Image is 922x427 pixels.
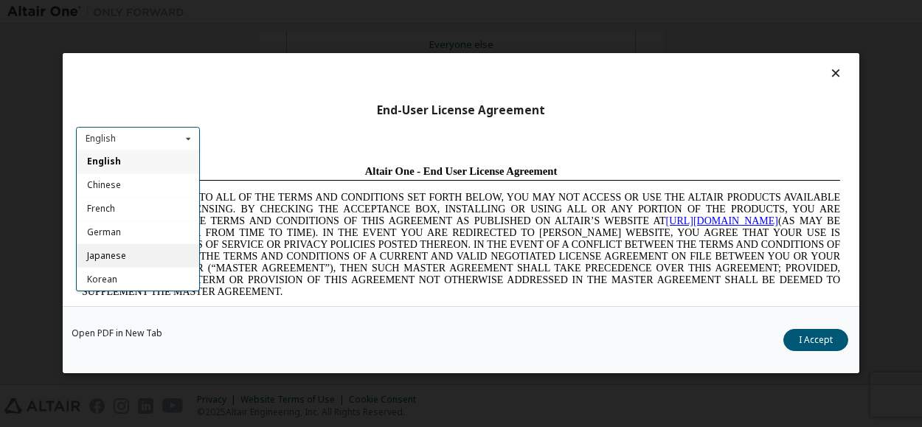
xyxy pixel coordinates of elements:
span: IF YOU DO NOT AGREE TO ALL OF THE TERMS AND CONDITIONS SET FORTH BELOW, YOU MAY NOT ACCESS OR USE... [6,32,764,138]
span: French [87,203,115,215]
span: Korean [87,274,117,286]
span: German [87,226,121,239]
div: English [86,134,116,143]
div: End-User License Agreement [76,103,846,118]
span: Chinese [87,179,121,192]
span: Lore Ipsumd Sit Ame Cons Adipisc Elitseddo (“Eiusmodte”) in utlabor Etdolo Magnaaliqua Eni. (“Adm... [6,150,764,256]
span: English [87,156,121,168]
a: [URL][DOMAIN_NAME] [590,56,702,67]
a: Open PDF in New Tab [72,330,162,339]
span: Japanese [87,250,126,263]
span: Altair One - End User License Agreement [289,6,482,18]
button: I Accept [783,330,848,352]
